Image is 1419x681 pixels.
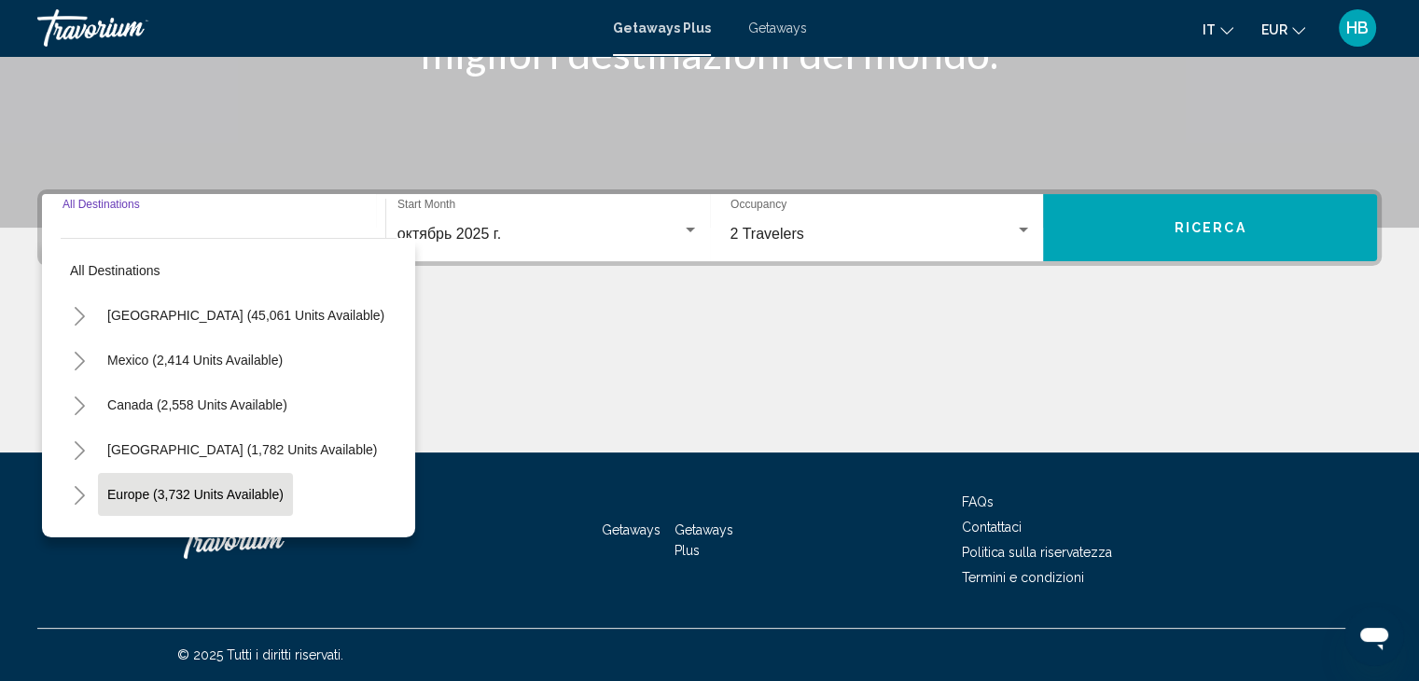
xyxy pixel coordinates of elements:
[61,386,98,424] button: Toggle Canada (2,558 units available)
[98,428,386,471] button: [GEOGRAPHIC_DATA] (1,782 units available)
[107,487,284,502] span: Europe (3,732 units available)
[962,494,994,509] a: FAQs
[397,226,501,242] span: октябрь 2025 г.
[107,308,384,323] span: [GEOGRAPHIC_DATA] (45,061 units available)
[98,383,297,426] button: Canada (2,558 units available)
[1344,606,1404,666] iframe: Кнопка запуска окна обмена сообщениями
[98,473,293,516] button: Europe (3,732 units available)
[61,297,98,334] button: Toggle United States (45,061 units available)
[1203,22,1216,37] span: it
[61,521,98,558] button: Toggle Australia (202 units available)
[42,194,1377,261] div: Search widget
[613,21,711,35] a: Getaways Plus
[61,249,396,292] button: All destinations
[37,9,594,47] a: Travorium
[1175,221,1246,236] span: Ricerca
[1261,16,1305,43] button: Change currency
[98,339,292,382] button: Mexico (2,414 units available)
[177,647,343,662] span: © 2025 Tutti i diritti riservati.
[962,520,1022,535] a: Contattaci
[61,431,98,468] button: Toggle Caribbean & Atlantic Islands (1,782 units available)
[107,442,377,457] span: [GEOGRAPHIC_DATA] (1,782 units available)
[177,512,364,568] a: Travorium
[748,21,807,35] a: Getaways
[107,397,287,412] span: Canada (2,558 units available)
[1346,19,1369,37] span: HB
[730,226,804,242] span: 2 Travelers
[70,263,160,278] span: All destinations
[98,294,394,337] button: [GEOGRAPHIC_DATA] (45,061 units available)
[675,522,733,558] a: Getaways Plus
[61,476,98,513] button: Toggle Europe (3,732 units available)
[1333,8,1382,48] button: User Menu
[107,353,283,368] span: Mexico (2,414 units available)
[1043,194,1377,261] button: Ricerca
[1261,22,1287,37] span: EUR
[962,570,1084,585] a: Termini e condizioni
[602,522,661,537] a: Getaways
[1203,16,1233,43] button: Change language
[98,518,376,561] button: [GEOGRAPHIC_DATA] (202 units available)
[962,545,1112,560] a: Politica sulla riservatezza
[61,341,98,379] button: Toggle Mexico (2,414 units available)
